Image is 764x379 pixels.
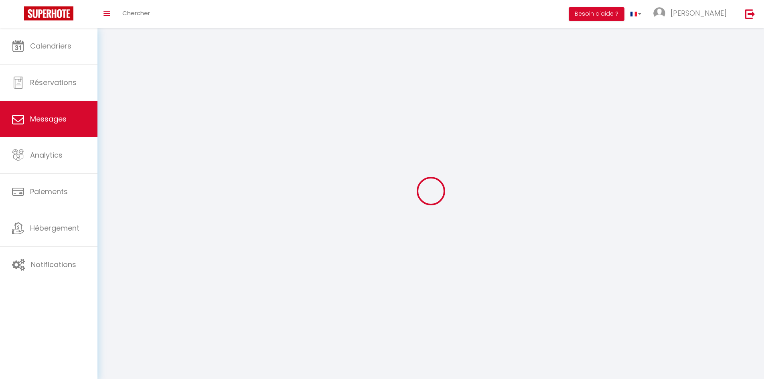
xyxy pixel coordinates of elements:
button: Besoin d'aide ? [569,7,624,21]
span: Réservations [30,77,77,87]
span: Calendriers [30,41,71,51]
span: Chercher [122,9,150,17]
span: Notifications [31,259,76,270]
img: logout [745,9,755,19]
img: ... [653,7,665,19]
span: Hébergement [30,223,79,233]
span: Messages [30,114,67,124]
button: Ouvrir le widget de chat LiveChat [6,3,30,27]
span: Paiements [30,186,68,197]
span: Analytics [30,150,63,160]
span: [PERSON_NAME] [671,8,727,18]
img: Super Booking [24,6,73,20]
